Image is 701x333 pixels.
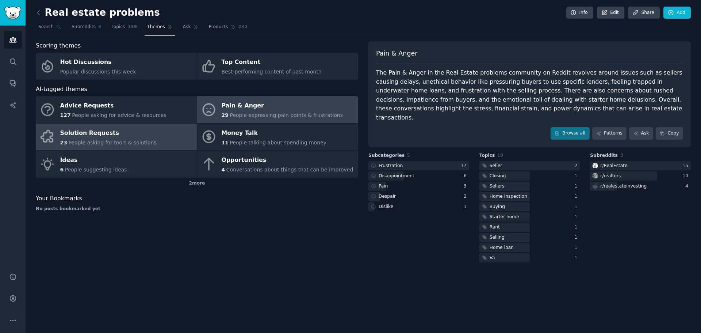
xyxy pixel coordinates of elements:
[479,152,495,159] span: Topics
[60,167,64,173] span: 6
[575,204,580,210] div: 1
[663,7,691,19] a: Add
[464,193,469,200] div: 2
[379,183,388,190] div: Pain
[72,112,166,118] span: People asking for advice & resources
[36,194,82,203] span: Your Bookmarks
[479,212,580,222] a: Starter home1
[464,204,469,210] div: 1
[36,85,87,94] span: AI-tagged themes
[490,163,502,169] div: Seller
[479,171,580,181] a: Closing1
[590,161,691,170] a: RealEstater/RealEstate15
[60,69,136,75] span: Popular discussions this week
[222,112,229,118] span: 29
[597,7,624,19] a: Edit
[490,214,519,220] div: Starter home
[69,21,104,36] a: Subreddits3
[479,243,580,252] a: Home loan1
[479,233,580,242] a: Selling1
[197,53,358,80] a: Top ContentBest-performing content of past month
[490,173,506,179] div: Closing
[600,163,627,169] div: r/ RealEstate
[628,7,659,19] a: Share
[407,153,410,158] span: 5
[180,21,201,36] a: Ask
[575,214,580,220] div: 1
[379,204,393,210] div: Dislike
[230,140,326,145] span: People talking about spending money
[209,24,228,30] span: Products
[222,100,343,112] div: Pain & Anger
[479,192,580,201] a: Home inspection1
[109,21,139,36] a: Topics159
[197,151,358,178] a: Opportunities4Conversations about things that can be improved
[575,245,580,251] div: 1
[368,161,469,170] a: Frustration17
[620,153,623,158] span: 3
[206,21,250,36] a: Products232
[36,151,197,178] a: Ideas6People suggesting ideas
[593,163,598,168] img: RealEstate
[60,57,136,68] div: Hot Discussions
[379,173,414,179] div: Disappointment
[230,112,343,118] span: People expressing pain points & frustrations
[575,173,580,179] div: 1
[222,155,353,166] div: Opportunities
[490,245,514,251] div: Home loan
[592,127,627,140] a: Patterns
[590,152,618,159] span: Subreddits
[197,124,358,151] a: Money Talk11People talking about spending money
[575,163,580,169] div: 2
[36,7,160,19] h2: Real estate problems
[590,171,691,181] a: realtorsr/realtors10
[497,153,503,158] span: 10
[36,41,81,50] span: Scoring themes
[222,127,327,139] div: Money Talk
[145,21,175,36] a: Themes
[682,173,691,179] div: 10
[461,163,469,169] div: 17
[566,7,593,19] a: Info
[368,171,469,181] a: Disappointment6
[60,100,166,112] div: Advice Requests
[98,24,101,30] span: 3
[490,234,505,241] div: Selling
[4,7,21,19] img: GummySearch logo
[593,173,598,178] img: realtors
[379,163,403,169] div: Frustration
[68,140,156,145] span: People asking for tools & solutions
[575,193,580,200] div: 1
[600,183,647,190] div: r/ realestateinvesting
[226,167,353,173] span: Conversations about things that can be improved
[128,24,137,30] span: 159
[479,253,580,262] a: Va1
[183,24,191,30] span: Ask
[376,49,417,58] span: Pain & Anger
[368,202,469,211] a: Dislike1
[60,127,157,139] div: Solution Requests
[60,140,67,145] span: 23
[36,53,197,80] a: Hot DiscussionsPopular discussions this week
[368,192,469,201] a: Despair2
[36,96,197,123] a: Advice Requests127People asking for advice & resources
[222,57,322,68] div: Top Content
[36,206,358,212] div: No posts bookmarked yet
[147,24,165,30] span: Themes
[238,24,248,30] span: 232
[490,193,527,200] div: Home inspection
[222,69,322,75] span: Best-performing content of past month
[36,21,64,36] a: Search
[685,183,691,190] div: 4
[656,127,683,140] button: Copy
[490,224,500,231] div: Rant
[490,183,505,190] div: Sellers
[629,127,653,140] a: Ask
[575,234,580,241] div: 1
[551,127,590,140] a: Browse all
[36,178,358,189] div: 2 more
[575,255,580,261] div: 1
[479,202,580,211] a: Buying1
[222,167,225,173] span: 4
[222,140,229,145] span: 11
